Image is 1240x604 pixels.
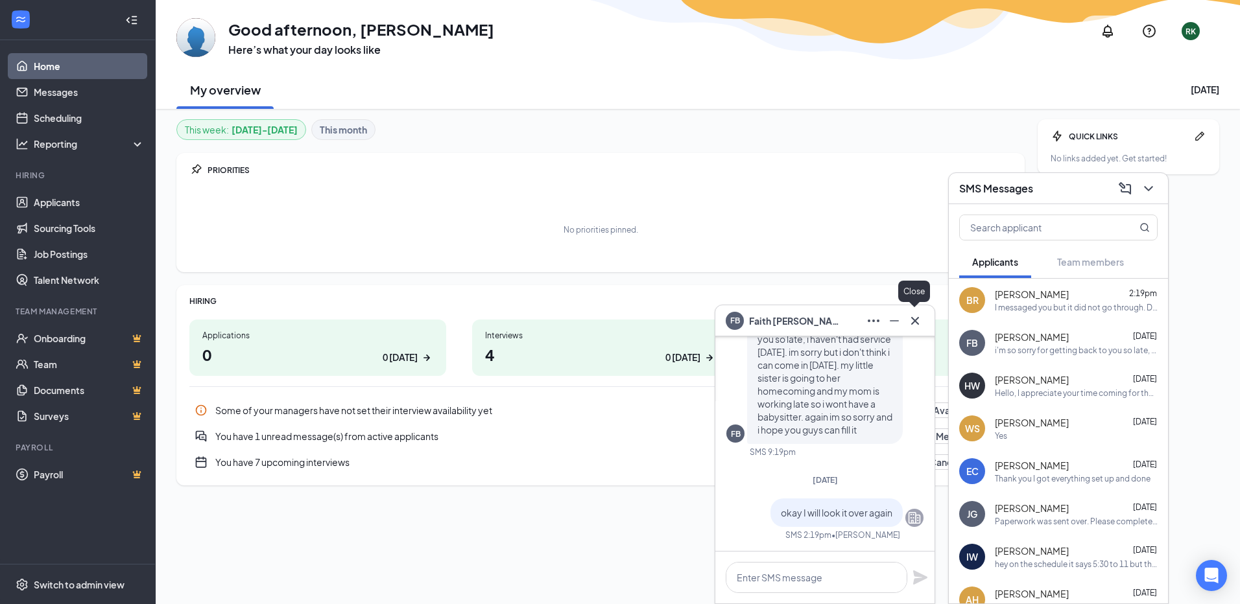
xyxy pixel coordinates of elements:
div: SMS 2:19pm [785,529,831,540]
b: [DATE] - [DATE] [232,122,298,137]
div: HIRING [189,296,1012,307]
div: HW [964,379,980,392]
a: Sourcing Tools [34,215,145,241]
span: [PERSON_NAME] [995,416,1069,429]
div: Switch to admin view [34,578,125,591]
div: Hiring [16,170,142,181]
div: Hello, I appreciate your time coming for the interview. Unfortunately, I do not have a position a... [995,388,1158,399]
svg: DoubleChatActive [195,430,208,443]
svg: ChevronDown [1141,181,1156,196]
span: [DATE] [813,475,838,485]
button: Plane [912,570,928,585]
div: [DATE] [1191,83,1219,96]
div: 0 [DATE] [665,351,700,364]
a: Messages [34,79,145,105]
span: [PERSON_NAME] [995,459,1069,472]
div: No links added yet. Get started! [1051,153,1206,164]
svg: Notifications [1100,23,1115,39]
div: EC [966,465,979,478]
div: i'm so sorry for getting back to you so late, i haven't had service [DATE]. im sorry but i don't ... [995,345,1158,356]
h3: SMS Messages [959,181,1033,196]
button: Review Candidates [887,454,988,470]
h2: My overview [190,82,261,98]
svg: Info [195,404,208,417]
div: Applications [202,330,433,341]
a: Talent Network [34,267,145,293]
div: JG [967,507,977,520]
span: [PERSON_NAME] [995,502,1069,515]
img: Renea Kraft [176,18,215,57]
button: Read Messages [903,428,988,444]
svg: Cross [907,313,923,329]
span: Applicants [972,256,1018,268]
svg: WorkstreamLogo [14,13,27,26]
span: 2:19pm [1129,288,1157,298]
span: okay I will look it over again [781,507,892,518]
div: Interviews [485,330,716,341]
span: [DATE] [1133,374,1157,384]
a: OnboardingCrown [34,325,145,351]
a: DocumentsCrown [34,377,145,403]
h1: 0 [202,343,433,366]
div: WS [965,422,980,435]
div: 0 [DATE] [383,351,418,364]
span: [PERSON_NAME] [995,373,1069,386]
div: You have 1 unread message(s) from active applicants [215,430,896,443]
a: Interviews40 [DATE]ArrowRight [472,319,729,376]
div: Open Intercom Messenger [1196,560,1227,591]
div: I messaged you but it did not go through. Do you want to wait until after football to start when ... [995,302,1158,313]
div: SMS 9:19pm [750,447,796,458]
h1: 4 [485,343,716,366]
svg: Analysis [16,137,29,150]
div: Payroll [16,442,142,453]
svg: Minimize [887,313,902,329]
div: Close [898,281,930,302]
a: DoubleChatActiveYou have 1 unread message(s) from active applicantsRead MessagesPin [189,423,1012,449]
div: IW [966,550,978,563]
button: Ellipses [862,310,883,331]
svg: Company [907,510,922,526]
span: [PERSON_NAME] [995,331,1069,343]
svg: ArrowRight [420,351,433,364]
a: PayrollCrown [34,461,145,487]
div: Reporting [34,137,145,150]
span: [PERSON_NAME] [995,587,1069,600]
span: i'm so sorry for getting back to you so late, i haven't had service [DATE]. im sorry but i don't ... [757,320,892,436]
svg: CalendarNew [195,456,208,469]
a: Scheduling [34,105,145,131]
span: [PERSON_NAME] [995,288,1069,301]
div: Team Management [16,306,142,317]
svg: ComposeMessage [1117,181,1133,196]
svg: Ellipses [866,313,881,329]
a: SurveysCrown [34,403,145,429]
div: Some of your managers have not set their interview availability yet [215,404,900,417]
svg: Bolt [1051,130,1064,143]
button: Minimize [883,310,903,331]
a: Job Postings [34,241,145,267]
a: Applications00 [DATE]ArrowRight [189,319,446,376]
div: Thank you I got everything set up and done [995,473,1151,484]
span: • [PERSON_NAME] [831,529,900,540]
div: BR [966,294,979,307]
svg: Pin [189,163,202,176]
svg: MagnifyingGlass [1139,222,1150,233]
span: [DATE] [1133,588,1157,598]
svg: ArrowRight [703,351,716,364]
h3: Here’s what your day looks like [228,43,494,57]
div: FB [966,336,978,349]
span: [DATE] [1133,545,1157,555]
b: This month [320,122,367,137]
a: CalendarNewYou have 7 upcoming interviewsReview CandidatesPin [189,449,1012,475]
button: ChevronDown [1137,178,1158,199]
div: You have 1 unread message(s) from active applicants [189,423,1012,449]
div: This week : [185,122,298,137]
span: Team members [1057,256,1124,268]
a: Home [34,53,145,79]
a: TeamCrown [34,351,145,377]
div: Some of your managers have not set their interview availability yet [189,397,1012,423]
div: hey on the schedule it says 5:30 to 11 but then it says off, am i supposed to come in [DATE] or not? [995,559,1158,570]
svg: Settings [16,578,29,591]
button: Cross [903,310,924,331]
div: Yes [995,430,1007,441]
button: ComposeMessage [1114,178,1134,199]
